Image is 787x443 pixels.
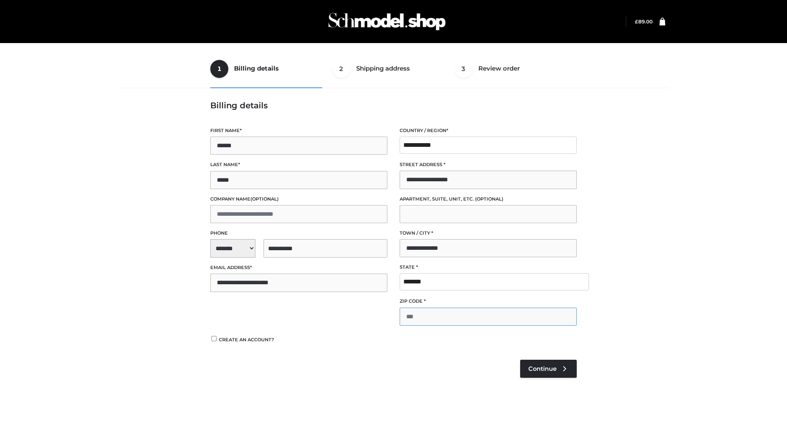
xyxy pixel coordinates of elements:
a: £89.00 [635,18,653,25]
bdi: 89.00 [635,18,653,25]
label: Town / City [400,229,577,237]
span: Continue [528,365,557,372]
span: (optional) [250,196,279,202]
input: Create an account? [210,336,218,341]
h3: Billing details [210,100,577,110]
label: Last name [210,161,387,169]
a: Continue [520,360,577,378]
label: Phone [210,229,387,237]
label: Company name [210,195,387,203]
span: Create an account? [219,337,274,343]
span: (optional) [475,196,503,202]
label: ZIP Code [400,297,577,305]
label: Country / Region [400,127,577,135]
label: State [400,263,577,271]
img: Schmodel Admin 964 [325,5,448,38]
label: Email address [210,264,387,272]
label: First name [210,127,387,135]
label: Apartment, suite, unit, etc. [400,195,577,203]
span: £ [635,18,638,25]
label: Street address [400,161,577,169]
